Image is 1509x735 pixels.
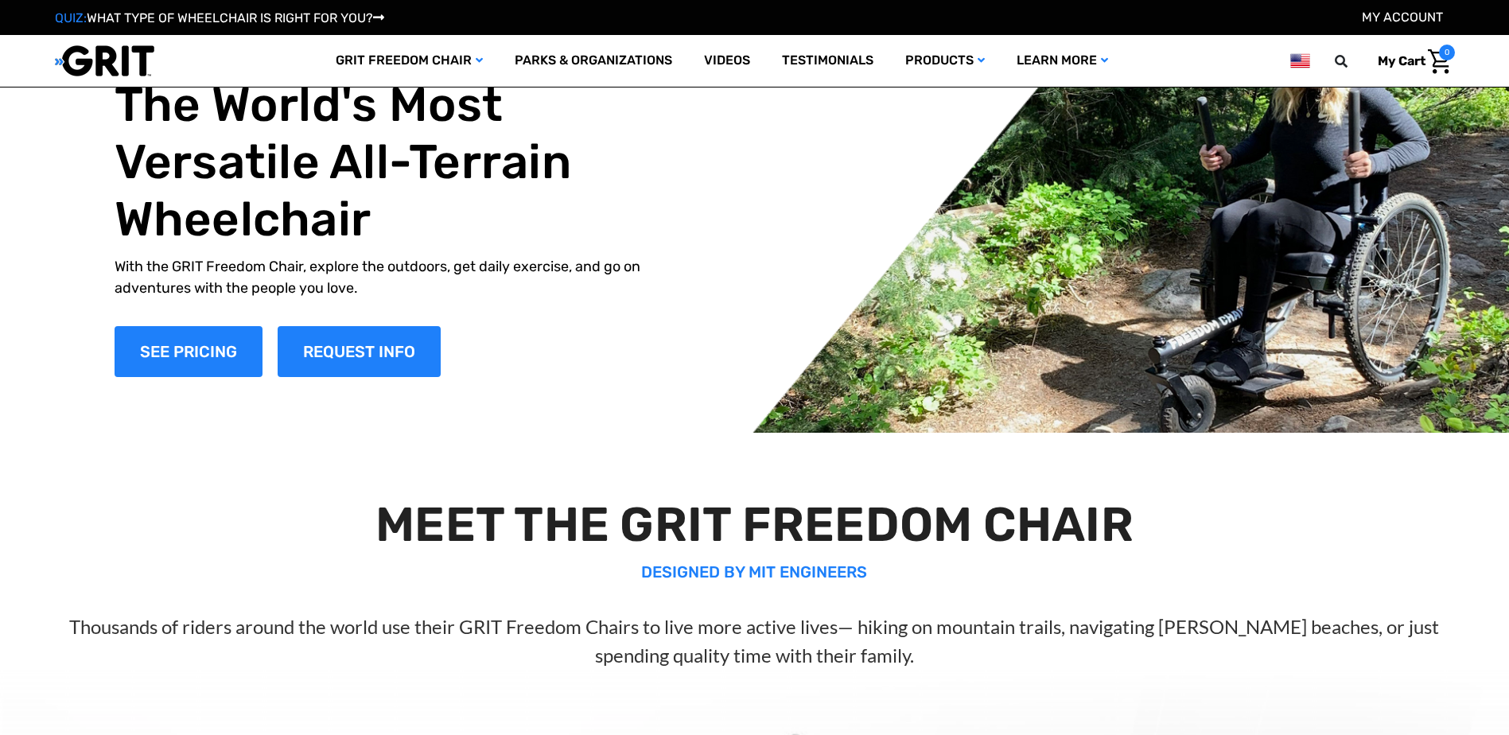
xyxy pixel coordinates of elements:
[1342,45,1366,78] input: Search
[1362,10,1443,25] a: Account
[37,612,1471,670] p: Thousands of riders around the world use their GRIT Freedom Chairs to live more active lives— hik...
[278,326,441,377] a: Slide number 1, Request Information
[37,496,1471,554] h2: MEET THE GRIT FREEDOM CHAIR
[55,10,384,25] a: QUIZ:WHAT TYPE OF WHEELCHAIR IS RIGHT FOR YOU?
[499,35,688,87] a: Parks & Organizations
[37,560,1471,584] p: DESIGNED BY MIT ENGINEERS
[1428,49,1451,74] img: Cart
[55,10,87,25] span: QUIZ:
[1439,45,1455,60] span: 0
[115,76,676,248] h1: The World's Most Versatile All-Terrain Wheelchair
[889,35,1001,87] a: Products
[320,35,499,87] a: GRIT Freedom Chair
[1001,35,1124,87] a: Learn More
[766,35,889,87] a: Testimonials
[1290,51,1309,71] img: us.png
[1366,45,1455,78] a: Cart with 0 items
[115,326,263,377] a: Shop Now
[688,35,766,87] a: Videos
[115,256,676,299] p: With the GRIT Freedom Chair, explore the outdoors, get daily exercise, and go on adventures with ...
[1378,53,1425,68] span: My Cart
[55,45,154,77] img: GRIT All-Terrain Wheelchair and Mobility Equipment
